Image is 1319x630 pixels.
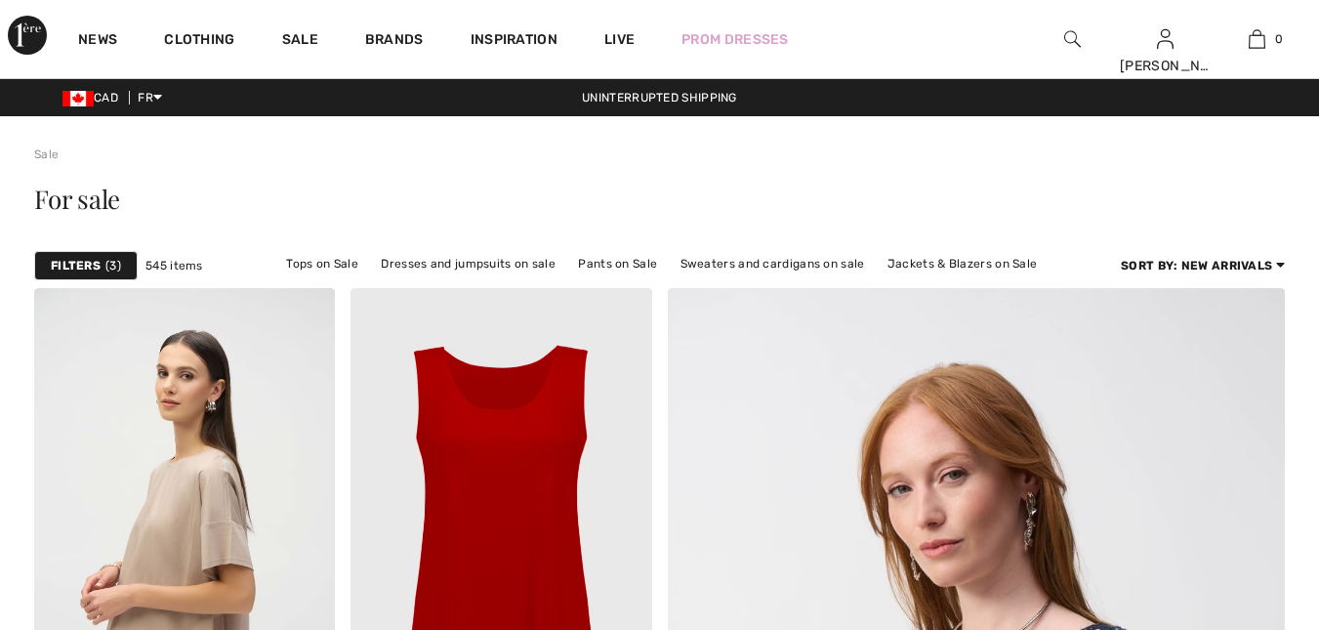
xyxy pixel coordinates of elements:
[1064,27,1081,51] img: research
[568,251,667,276] a: Pants on Sale
[1275,30,1283,48] span: 0
[276,251,368,276] a: Tops on Sale
[62,91,126,105] span: CAD
[365,31,424,52] a: Brands
[105,257,121,274] span: 3
[1212,27,1302,51] a: 0
[51,257,101,274] strong: Filters
[548,276,645,302] a: Skirts on Sale
[1121,259,1272,273] strong: Sort by: New Arrivals
[649,276,776,302] a: Outerwear on Sale
[1249,27,1265,51] img: My Cart
[471,31,557,52] span: Inspiration
[671,251,875,276] a: Sweaters and cardigans on sale
[78,31,117,52] a: News
[681,29,789,50] a: Prom Dresses
[371,251,565,276] a: Dresses and jumpsuits on sale
[138,91,153,105] font: FR
[878,251,1048,276] a: Jackets & Blazers on Sale
[1204,483,1299,532] iframe: Ouvre un widget dans lequel vous pouvez chatter avec l’un de nos agents
[282,31,318,52] a: Sale
[34,147,59,161] a: Sale
[1120,56,1211,76] div: [PERSON_NAME]
[62,91,94,106] img: Canadian Dollar
[1157,27,1174,51] img: My info
[164,31,234,52] a: Clothing
[145,257,203,274] span: 545 items
[8,16,47,55] img: 1st Avenue
[34,182,120,216] span: For sale
[1157,29,1174,48] a: Se connecter
[604,29,635,50] a: Live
